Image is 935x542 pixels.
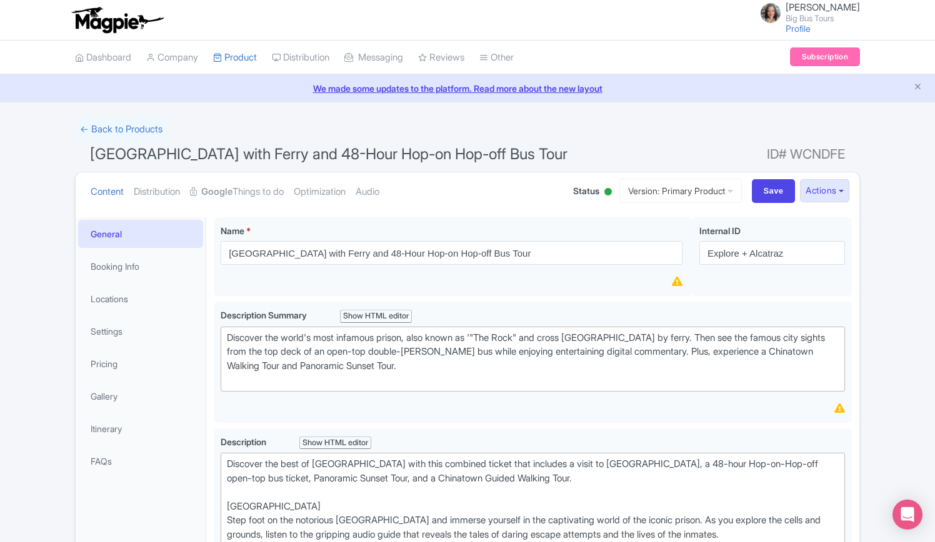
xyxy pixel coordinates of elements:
[272,41,329,75] a: Distribution
[146,41,198,75] a: Company
[294,172,346,212] a: Optimization
[619,179,742,203] a: Version: Primary Product
[75,117,167,142] a: ← Back to Products
[221,310,309,320] span: Description Summary
[91,172,124,212] a: Content
[786,1,860,13] span: [PERSON_NAME]
[761,3,781,23] img: jfp7o2nd6rbrsspqilhl.jpg
[356,172,379,212] a: Audio
[134,172,180,212] a: Distribution
[78,415,203,443] a: Itinerary
[75,41,131,75] a: Dashboard
[221,436,268,447] span: Description
[227,331,839,387] div: Discover the world's most infamous prison, also known as '"The Rock" and cross [GEOGRAPHIC_DATA] ...
[78,317,203,345] a: Settings
[299,436,371,450] div: Show HTML editor
[790,47,860,66] a: Subscription
[201,185,232,199] strong: Google
[573,184,599,197] span: Status
[78,220,203,248] a: General
[479,41,514,75] a: Other
[90,145,567,163] span: [GEOGRAPHIC_DATA] with Ferry and 48-Hour Hop-on Hop-off Bus Tour
[69,6,166,34] img: logo-ab69f6fb50320c5b225c76a69d11143b.png
[190,172,284,212] a: GoogleThings to do
[753,2,860,22] a: [PERSON_NAME] Big Bus Tours
[78,252,203,280] a: Booking Info
[892,500,922,530] div: Open Intercom Messenger
[7,82,927,95] a: We made some updates to the platform. Read more about the new layout
[800,179,849,202] button: Actions
[344,41,403,75] a: Messaging
[752,179,796,203] input: Save
[221,225,244,236] span: Name
[913,81,922,95] button: Close announcement
[340,310,412,323] div: Show HTML editor
[786,14,860,22] small: Big Bus Tours
[699,225,741,236] span: Internal ID
[78,382,203,410] a: Gallery
[78,447,203,475] a: FAQs
[767,142,845,167] span: ID# WCNDFE
[418,41,464,75] a: Reviews
[78,285,203,313] a: Locations
[602,183,614,202] div: Active
[786,23,811,34] a: Profile
[78,350,203,378] a: Pricing
[213,41,257,75] a: Product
